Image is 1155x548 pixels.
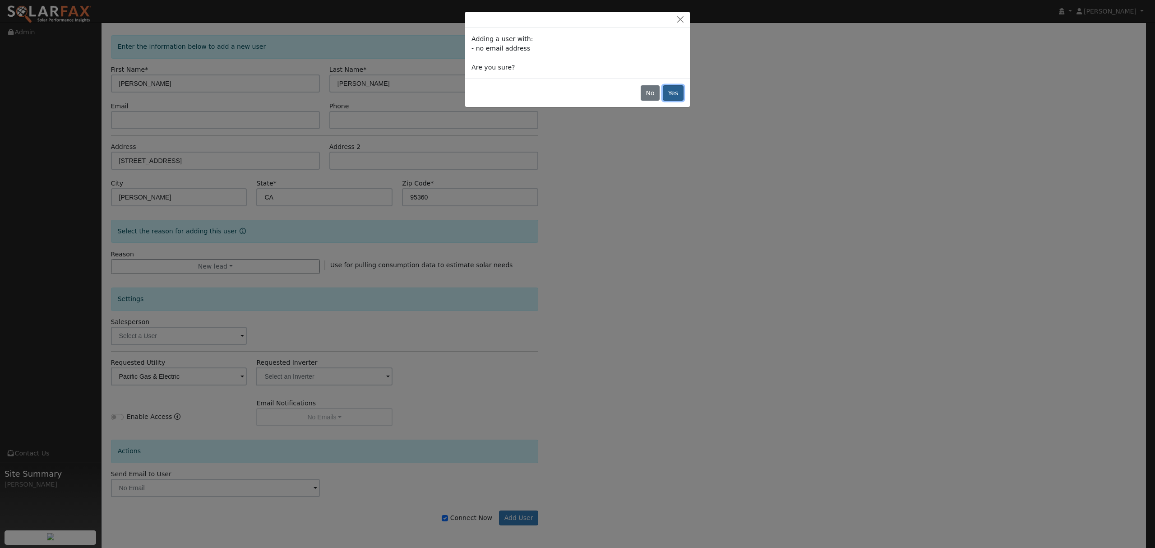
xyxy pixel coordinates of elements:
[674,15,687,24] button: Close
[471,35,533,42] span: Adding a user with:
[471,64,515,71] span: Are you sure?
[663,85,684,101] button: Yes
[641,85,660,101] button: No
[471,45,530,52] span: - no email address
